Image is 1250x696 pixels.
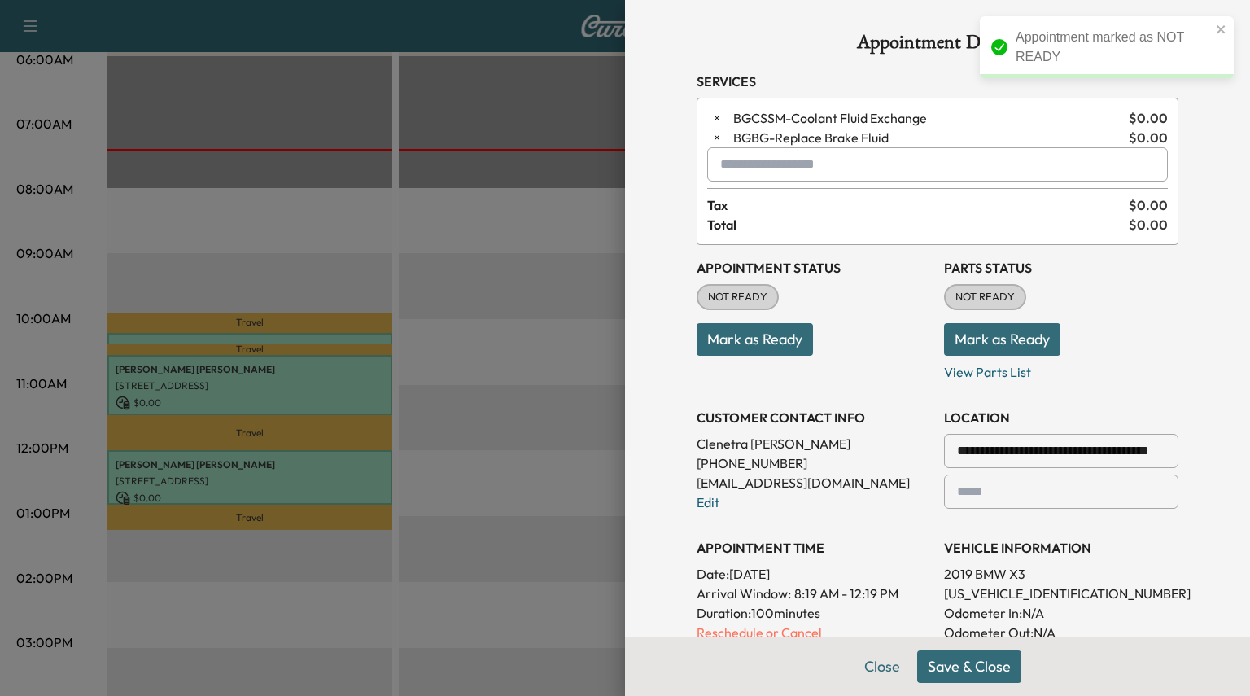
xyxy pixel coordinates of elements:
[1129,195,1168,215] span: $ 0.00
[697,408,931,427] h3: CUSTOMER CONTACT INFO
[707,195,1129,215] span: Tax
[944,564,1178,584] p: 2019 BMW X3
[697,538,931,558] h3: APPOINTMENT TIME
[944,356,1178,382] p: View Parts List
[697,564,931,584] p: Date: [DATE]
[707,215,1129,234] span: Total
[697,623,931,642] p: Reschedule or Cancel
[697,72,1178,91] h3: Services
[733,108,1122,128] span: Coolant Fluid Exchange
[1129,128,1168,147] span: $ 0.00
[697,434,931,453] p: Clenetra [PERSON_NAME]
[944,408,1178,427] h3: LOCATION
[697,584,931,603] p: Arrival Window:
[944,258,1178,278] h3: Parts Status
[794,584,898,603] span: 8:19 AM - 12:19 PM
[1016,28,1211,67] div: Appointment marked as NOT READY
[697,473,931,492] p: [EMAIL_ADDRESS][DOMAIN_NAME]
[946,289,1025,305] span: NOT READY
[944,623,1178,642] p: Odometer Out: N/A
[697,494,719,510] a: Edit
[697,258,931,278] h3: Appointment Status
[1129,215,1168,234] span: $ 0.00
[1129,108,1168,128] span: $ 0.00
[944,603,1178,623] p: Odometer In: N/A
[697,453,931,473] p: [PHONE_NUMBER]
[854,650,911,683] button: Close
[1216,23,1227,36] button: close
[733,128,1122,147] span: Replace Brake Fluid
[917,650,1021,683] button: Save & Close
[698,289,777,305] span: NOT READY
[697,33,1178,59] h1: Appointment Details
[944,584,1178,603] p: [US_VEHICLE_IDENTIFICATION_NUMBER]
[944,538,1178,558] h3: VEHICLE INFORMATION
[944,323,1060,356] button: Mark as Ready
[697,603,931,623] p: Duration: 100 minutes
[697,323,813,356] button: Mark as Ready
